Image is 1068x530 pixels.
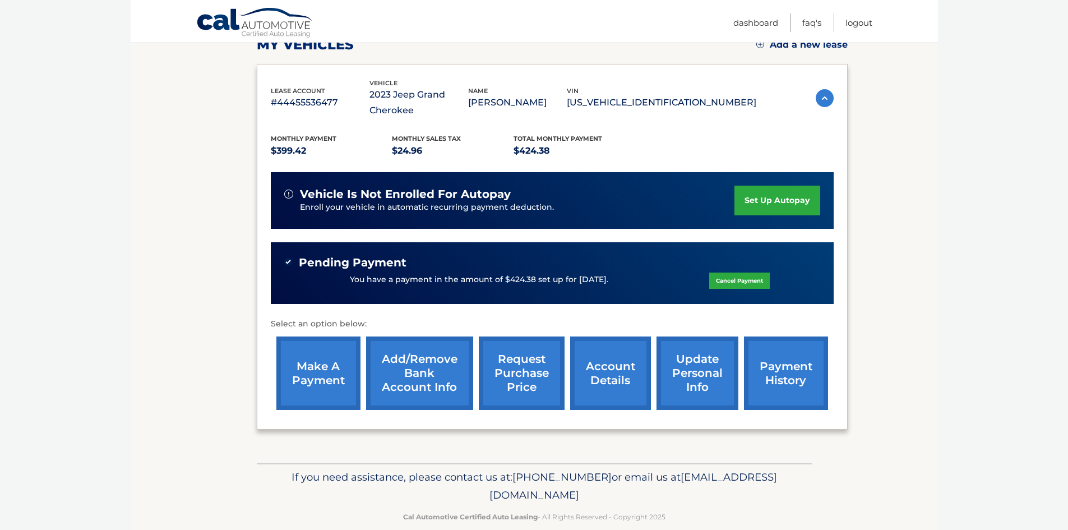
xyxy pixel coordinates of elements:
span: [EMAIL_ADDRESS][DOMAIN_NAME] [489,471,777,501]
a: Logout [845,13,872,32]
p: You have a payment in the amount of $424.38 set up for [DATE]. [350,274,608,286]
p: $24.96 [392,143,514,159]
p: - All Rights Reserved - Copyright 2025 [264,511,805,523]
img: add.svg [756,40,764,48]
span: Monthly sales Tax [392,135,461,142]
p: Select an option below: [271,317,834,331]
p: [US_VEHICLE_IDENTIFICATION_NUMBER] [567,95,756,110]
img: alert-white.svg [284,190,293,199]
span: Total Monthly Payment [514,135,602,142]
p: $424.38 [514,143,635,159]
p: #44455536477 [271,95,369,110]
span: lease account [271,87,325,95]
p: [PERSON_NAME] [468,95,567,110]
a: account details [570,337,651,410]
a: Add a new lease [756,39,848,50]
a: Cal Automotive [196,7,314,40]
img: accordion-active.svg [816,89,834,107]
span: vin [567,87,579,95]
a: set up autopay [734,186,820,215]
a: update personal info [656,337,738,410]
a: FAQ's [802,13,821,32]
a: make a payment [276,337,360,410]
span: Monthly Payment [271,135,336,142]
strong: Cal Automotive Certified Auto Leasing [403,513,538,521]
p: 2023 Jeep Grand Cherokee [369,87,468,118]
span: vehicle [369,79,397,87]
span: Pending Payment [299,256,406,270]
p: $399.42 [271,143,392,159]
a: Cancel Payment [709,273,770,289]
a: request purchase price [479,337,565,410]
a: Add/Remove bank account info [366,337,473,410]
a: payment history [744,337,828,410]
p: If you need assistance, please contact us at: or email us at [264,468,805,504]
img: check-green.svg [284,258,292,266]
span: [PHONE_NUMBER] [512,471,612,483]
span: name [468,87,488,95]
a: Dashboard [733,13,778,32]
h2: my vehicles [257,36,354,53]
span: vehicle is not enrolled for autopay [300,187,511,201]
p: Enroll your vehicle in automatic recurring payment deduction. [300,201,735,214]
